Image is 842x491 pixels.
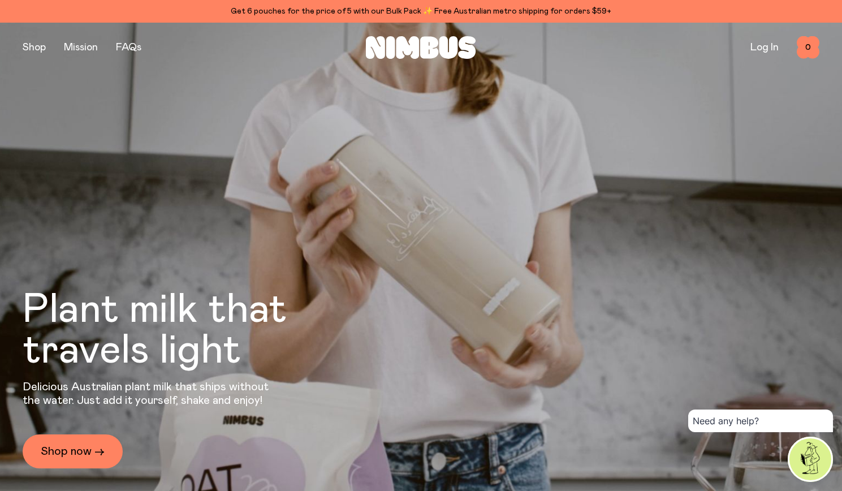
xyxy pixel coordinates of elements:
[23,434,123,468] a: Shop now →
[750,42,779,53] a: Log In
[23,5,819,18] div: Get 6 pouches for the price of 5 with our Bulk Pack ✨ Free Australian metro shipping for orders $59+
[23,290,348,371] h1: Plant milk that travels light
[64,42,98,53] a: Mission
[116,42,141,53] a: FAQs
[789,438,831,480] img: agent
[23,380,276,407] p: Delicious Australian plant milk that ships without the water. Just add it yourself, shake and enjoy!
[797,36,819,59] button: 0
[688,410,833,432] div: Need any help?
